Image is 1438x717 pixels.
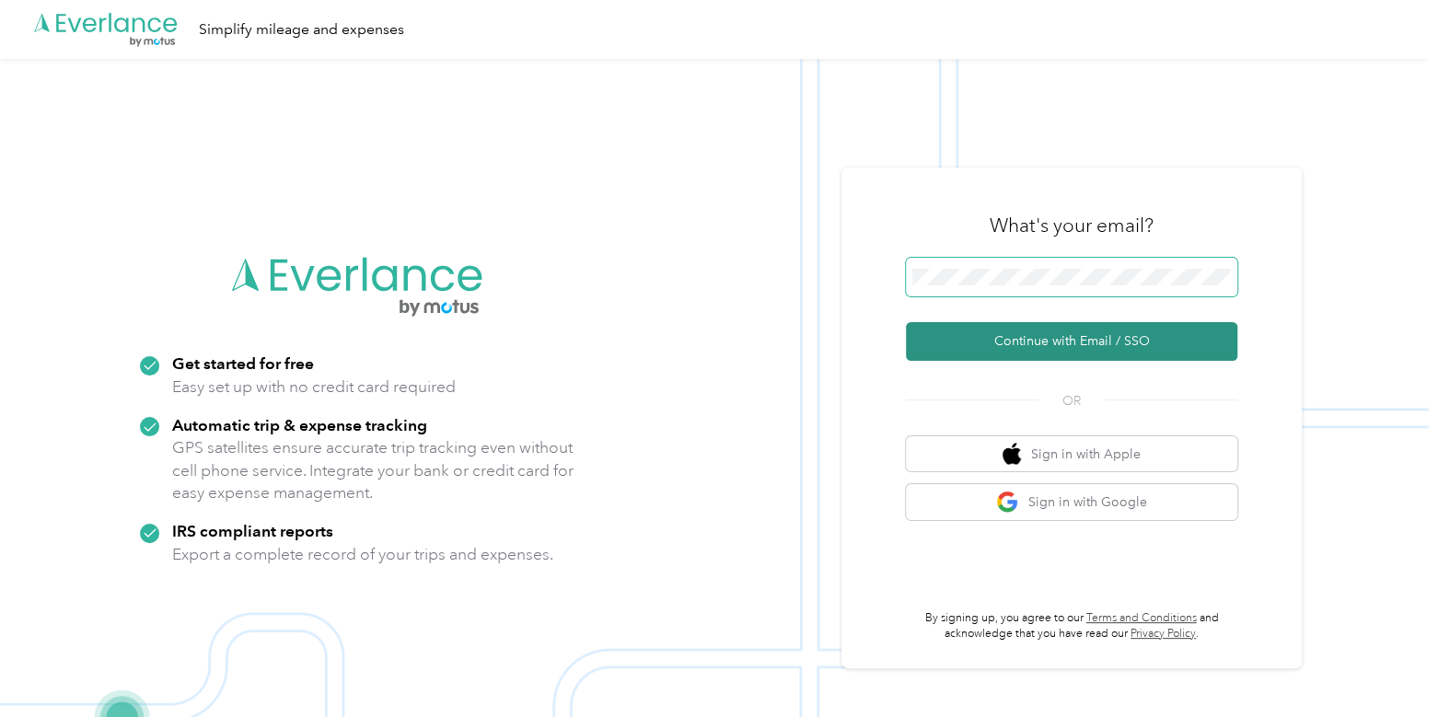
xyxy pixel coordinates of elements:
[199,18,404,41] div: Simplify mileage and expenses
[996,491,1019,514] img: google logo
[172,543,553,566] p: Export a complete record of your trips and expenses.
[172,521,333,540] strong: IRS compliant reports
[1039,391,1104,411] span: OR
[1003,443,1021,466] img: apple logo
[1131,627,1196,641] a: Privacy Policy
[906,322,1237,361] button: Continue with Email / SSO
[1335,614,1438,717] iframe: Everlance-gr Chat Button Frame
[172,353,314,373] strong: Get started for free
[172,415,427,434] strong: Automatic trip & expense tracking
[906,610,1237,642] p: By signing up, you agree to our and acknowledge that you have read our .
[172,436,574,504] p: GPS satellites ensure accurate trip tracking even without cell phone service. Integrate your bank...
[906,436,1237,472] button: apple logoSign in with Apple
[990,213,1154,238] h3: What's your email?
[906,484,1237,520] button: google logoSign in with Google
[172,376,456,399] p: Easy set up with no credit card required
[1086,611,1197,625] a: Terms and Conditions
